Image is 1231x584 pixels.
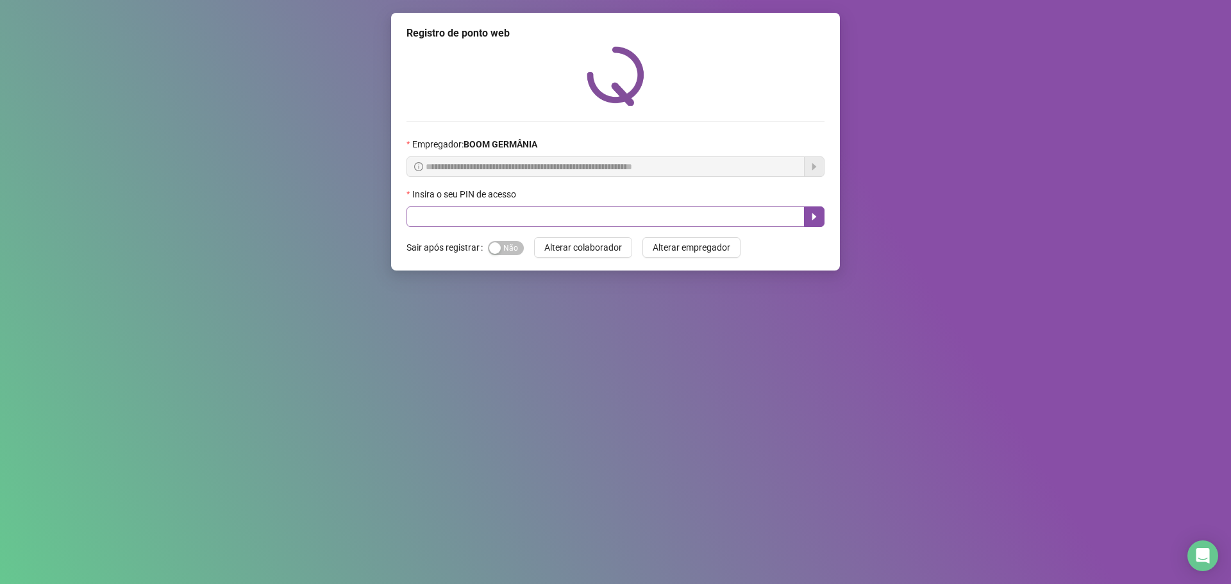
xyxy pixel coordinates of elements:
label: Insira o seu PIN de acesso [406,187,524,201]
button: Alterar empregador [642,237,741,258]
strong: BOOM GERMÂNIA [464,139,537,149]
div: Registro de ponto web [406,26,825,41]
span: Empregador : [412,137,537,151]
span: Alterar colaborador [544,240,622,254]
button: Alterar colaborador [534,237,632,258]
div: Open Intercom Messenger [1187,540,1218,571]
span: info-circle [414,162,423,171]
img: QRPoint [587,46,644,106]
span: Alterar empregador [653,240,730,254]
label: Sair após registrar [406,237,488,258]
span: caret-right [809,212,819,222]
